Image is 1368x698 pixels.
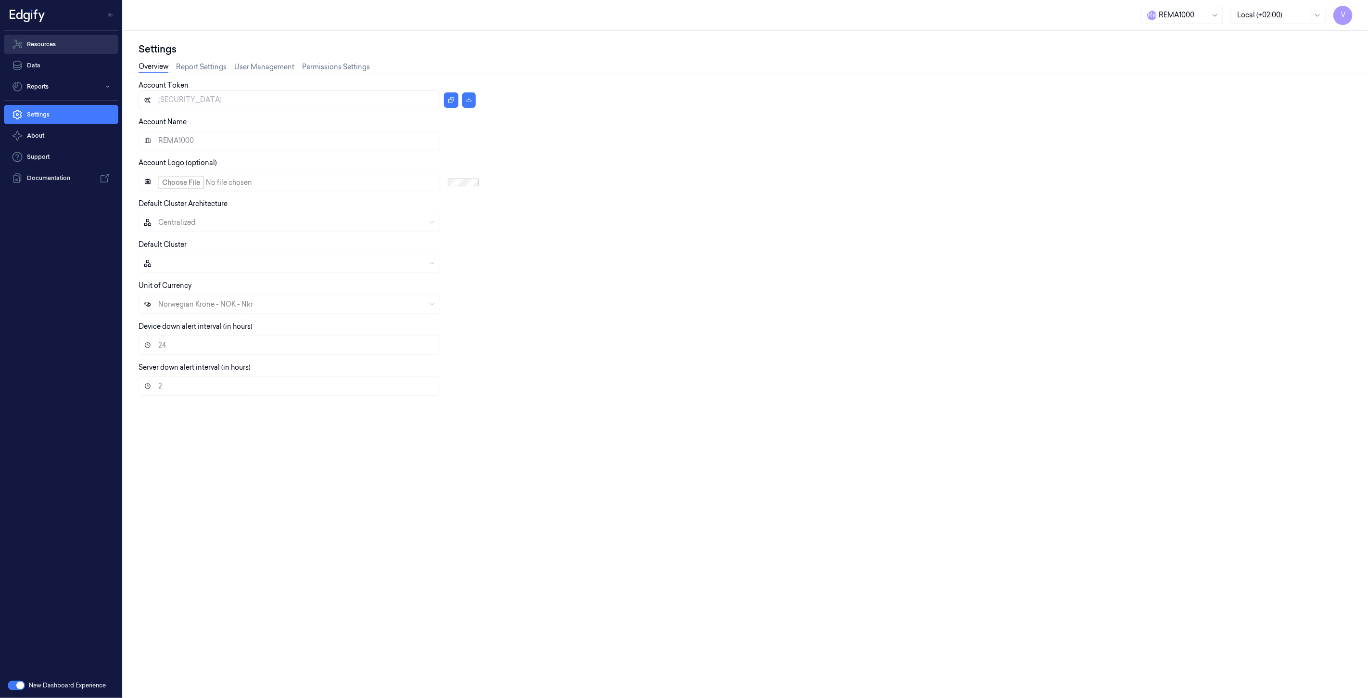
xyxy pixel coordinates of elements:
[176,62,227,72] a: Report Settings
[1333,6,1353,25] button: V
[139,376,440,396] input: Server down alert interval (in hours)
[4,56,118,75] a: Data
[139,336,440,355] input: Device down alert interval (in hours)
[139,42,1353,56] div: Settings
[139,322,253,331] label: Device down alert interval (in hours)
[302,62,370,72] a: Permissions Settings
[4,105,118,124] a: Settings
[4,126,118,145] button: About
[139,62,168,73] a: Overview
[139,81,189,90] label: Account Token
[139,240,187,249] label: Default Cluster
[139,131,440,150] input: Account Name
[4,35,118,54] a: Resources
[4,147,118,167] a: Support
[139,199,228,208] label: Default Cluster Architecture
[4,77,118,96] button: Reports
[103,7,118,23] button: Toggle Navigation
[4,168,118,188] a: Documentation
[1147,11,1157,20] span: R e
[139,363,251,372] label: Server down alert interval (in hours)
[139,172,440,191] input: Account Logo (optional)
[139,158,217,167] label: Account Logo (optional)
[234,62,294,72] a: User Management
[139,281,191,290] label: Unit of Currency
[139,117,187,126] label: Account Name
